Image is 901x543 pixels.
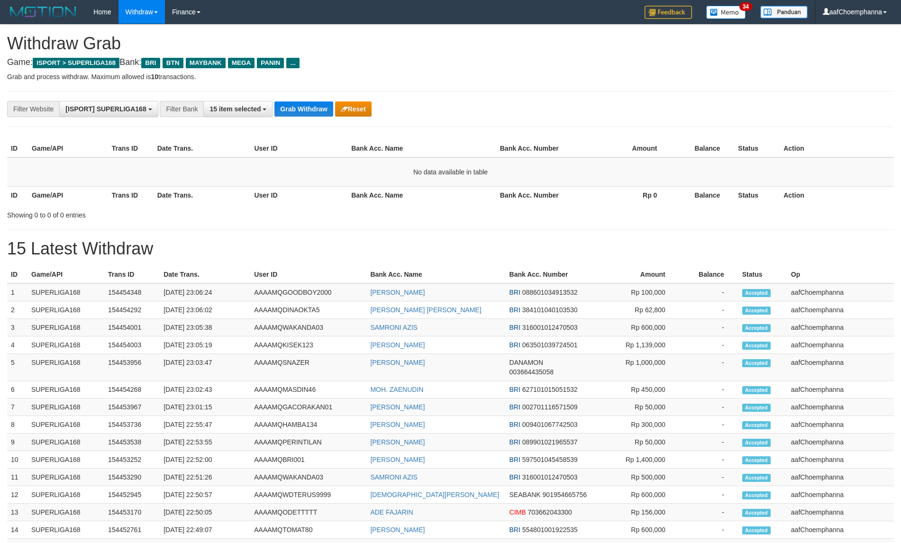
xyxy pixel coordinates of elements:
td: Rp 50,000 [591,434,680,451]
img: Feedback.jpg [645,6,692,19]
th: Date Trans. [154,186,251,204]
span: BRI [510,341,520,349]
td: 12 [7,486,27,504]
td: - [680,319,738,336]
td: Rp 62,800 [591,301,680,319]
td: AAAAMQHAMBA134 [250,416,366,434]
td: 154454292 [104,301,160,319]
td: aafChoemphanna [787,434,894,451]
td: AAAAMQSNAZER [250,354,366,381]
span: SEABANK [510,491,541,498]
th: Bank Acc. Name [347,140,496,157]
td: 4 [7,336,27,354]
img: Button%20Memo.svg [706,6,746,19]
td: Rp 156,000 [591,504,680,521]
span: Accepted [742,526,771,534]
td: - [680,354,738,381]
td: aafChoemphanna [787,381,894,398]
span: ISPORT > SUPERLIGA168 [33,58,119,68]
td: AAAAMQPERINTILAN [250,434,366,451]
td: SUPERLIGA168 [27,381,104,398]
span: Copy 316001012470503 to clipboard [522,473,578,481]
span: Accepted [742,404,771,412]
a: [PERSON_NAME] [370,403,425,411]
span: Accepted [742,474,771,482]
td: [DATE] 22:55:47 [160,416,250,434]
td: - [680,521,738,539]
td: 154452761 [104,521,160,539]
span: Accepted [742,307,771,315]
td: SUPERLIGA168 [27,469,104,486]
th: ID [7,140,28,157]
span: BRI [510,386,520,393]
td: aafChoemphanna [787,469,894,486]
span: BRI [510,403,520,411]
th: Game/API [28,186,108,204]
th: Bank Acc. Name [366,266,505,283]
td: AAAAMQGOODBOY2000 [250,283,366,301]
th: Balance [680,266,738,283]
td: - [680,336,738,354]
div: Filter Bank [160,101,203,117]
button: [ISPORT] SUPERLIGA168 [59,101,158,117]
div: Filter Website [7,101,59,117]
td: aafChoemphanna [787,283,894,301]
td: 154453290 [104,469,160,486]
th: ID [7,186,28,204]
a: [PERSON_NAME] [370,359,425,366]
th: Status [734,140,780,157]
td: Rp 1,139,000 [591,336,680,354]
td: Rp 50,000 [591,398,680,416]
td: aafChoemphanna [787,301,894,319]
td: AAAAMQBRI001 [250,451,366,469]
span: Copy 088601034913532 to clipboard [522,289,578,296]
td: [DATE] 23:06:24 [160,283,250,301]
td: [DATE] 22:50:57 [160,486,250,504]
span: BTN [163,58,183,68]
th: User ID [250,140,347,157]
th: Rp 0 [576,186,672,204]
td: - [680,504,738,521]
td: AAAAMQODETTTTT [250,504,366,521]
img: MOTION_logo.png [7,5,79,19]
td: [DATE] 22:51:26 [160,469,250,486]
th: User ID [250,266,366,283]
span: [ISPORT] SUPERLIGA168 [65,105,146,113]
span: MAYBANK [186,58,226,68]
span: Accepted [742,491,771,499]
span: Copy 703662043300 to clipboard [528,508,572,516]
td: SUPERLIGA168 [27,301,104,319]
td: SUPERLIGA168 [27,486,104,504]
td: - [680,451,738,469]
td: [DATE] 23:05:19 [160,336,250,354]
td: AAAAMQWDTERUS9999 [250,486,366,504]
button: Reset [335,101,372,117]
td: SUPERLIGA168 [27,283,104,301]
a: MOH. ZAENUDIN [370,386,423,393]
th: Game/API [28,140,108,157]
td: Rp 1,000,000 [591,354,680,381]
td: aafChoemphanna [787,451,894,469]
span: BRI [510,421,520,428]
td: - [680,469,738,486]
td: aafChoemphanna [787,319,894,336]
img: panduan.png [760,6,808,18]
td: No data available in table [7,157,894,187]
td: SUPERLIGA168 [27,354,104,381]
td: SUPERLIGA168 [27,504,104,521]
th: Status [734,186,780,204]
span: BRI [510,324,520,331]
a: ADE FAJARIN [370,508,413,516]
td: 154452945 [104,486,160,504]
span: Accepted [742,439,771,447]
td: 3 [7,319,27,336]
th: Bank Acc. Name [347,186,496,204]
a: SAMRONI AZIS [370,473,418,481]
td: - [680,486,738,504]
div: Showing 0 to 0 of 0 entries [7,207,368,220]
span: Accepted [742,386,771,394]
span: Copy 384101040103530 to clipboard [522,306,578,314]
td: 13 [7,504,27,521]
td: [DATE] 23:03:47 [160,354,250,381]
td: [DATE] 23:02:43 [160,381,250,398]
